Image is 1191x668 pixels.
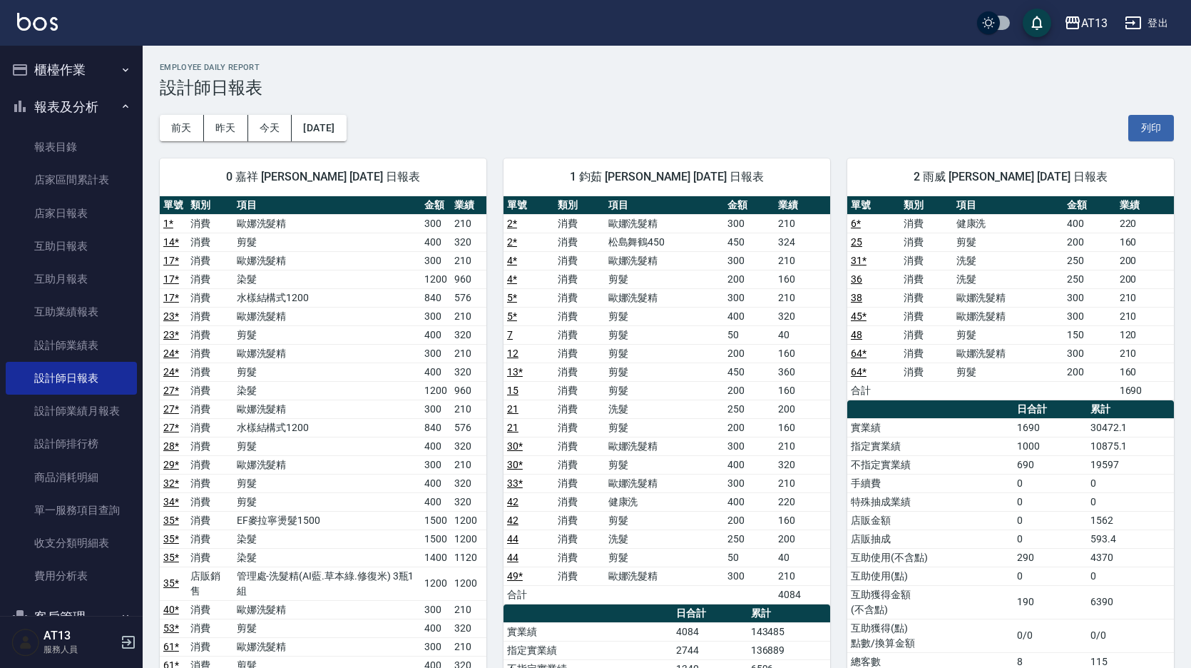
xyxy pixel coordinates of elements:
td: 消費 [900,251,953,270]
td: 歐娜洗髮精 [605,474,724,492]
td: 1200 [451,511,486,530]
th: 單號 [504,196,554,215]
td: 40 [775,548,830,567]
a: 12 [507,348,518,359]
a: 48 [851,329,862,340]
th: 單號 [847,196,900,215]
td: 剪髮 [233,363,421,381]
th: 類別 [187,196,233,215]
td: 320 [451,233,486,251]
td: 特殊抽成業績 [847,492,1013,511]
td: 960 [451,270,486,288]
td: 剪髮 [605,307,724,325]
td: 300 [724,288,775,307]
td: 0 [1087,567,1174,585]
td: 300 [1063,344,1116,363]
td: 染髮 [233,548,421,567]
td: 健康洗 [605,492,724,511]
th: 累計 [1087,400,1174,419]
td: 消費 [187,363,233,381]
td: 300 [421,400,451,418]
td: 管理處-洗髮精(AI藍.草本綠.修復米) 3瓶1組 [233,567,421,600]
td: 1690 [1013,418,1087,437]
td: 合計 [847,381,900,400]
th: 單號 [160,196,187,215]
td: 剪髮 [605,548,724,567]
td: 消費 [187,474,233,492]
td: 1200 [421,381,451,400]
td: 300 [421,307,451,325]
td: 320 [775,307,830,325]
td: 剪髮 [605,363,724,381]
td: 210 [775,288,830,307]
td: 消費 [900,325,953,344]
th: 日合計 [1013,400,1087,419]
th: 金額 [724,196,775,215]
button: 客戶管理 [6,599,137,636]
td: 576 [451,418,486,437]
a: 15 [507,385,518,396]
a: 42 [507,496,518,507]
td: 消費 [554,567,605,585]
td: 160 [1116,363,1174,381]
th: 項目 [233,196,421,215]
td: 消費 [900,363,953,381]
td: 剪髮 [233,325,421,344]
td: 400 [421,474,451,492]
td: 歐娜洗髮精 [605,251,724,270]
td: 50 [724,548,775,567]
button: 櫃檯作業 [6,51,137,88]
td: 1000 [1013,437,1087,455]
td: 消費 [554,492,605,511]
td: 320 [451,325,486,344]
td: 1562 [1087,511,1174,530]
td: 6390 [1087,585,1174,619]
td: 歐娜洗髮精 [233,400,421,418]
td: 30472.1 [1087,418,1174,437]
td: 指定實業績 [847,437,1013,455]
td: 450 [724,363,775,381]
td: 剪髮 [605,270,724,288]
td: 200 [724,511,775,530]
td: 消費 [554,233,605,251]
h5: AT13 [44,629,116,643]
td: 實業績 [847,418,1013,437]
td: 220 [1116,214,1174,233]
td: 400 [421,437,451,455]
th: 項目 [953,196,1063,215]
button: 昨天 [204,115,248,141]
a: 44 [507,552,518,563]
td: 210 [775,474,830,492]
td: 消費 [554,474,605,492]
td: 水樣結構式1200 [233,418,421,437]
td: 洗髮 [953,270,1063,288]
td: 剪髮 [233,474,421,492]
td: 290 [1013,548,1087,567]
td: 400 [421,492,451,511]
th: 金額 [1063,196,1116,215]
td: 150 [1063,325,1116,344]
td: 1120 [451,548,486,567]
td: 1200 [451,530,486,548]
span: 0 嘉祥 [PERSON_NAME] [DATE] 日報表 [177,170,469,184]
td: 不指定實業績 [847,455,1013,474]
td: 200 [724,344,775,363]
a: 互助日報表 [6,230,137,263]
td: 合計 [504,585,554,604]
td: 1500 [421,530,451,548]
td: 消費 [554,437,605,455]
td: 手續費 [847,474,1013,492]
td: 消費 [900,307,953,325]
td: 200 [1063,233,1116,251]
td: 健康洗 [953,214,1063,233]
button: save [1023,9,1051,37]
td: 消費 [187,307,233,325]
td: 洗髮 [605,530,724,548]
td: 190 [1013,585,1087,619]
td: 消費 [187,455,233,474]
td: 210 [1116,307,1174,325]
td: 593.4 [1087,530,1174,548]
td: 0 [1013,567,1087,585]
td: 消費 [187,548,233,567]
a: 設計師排行榜 [6,427,137,460]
